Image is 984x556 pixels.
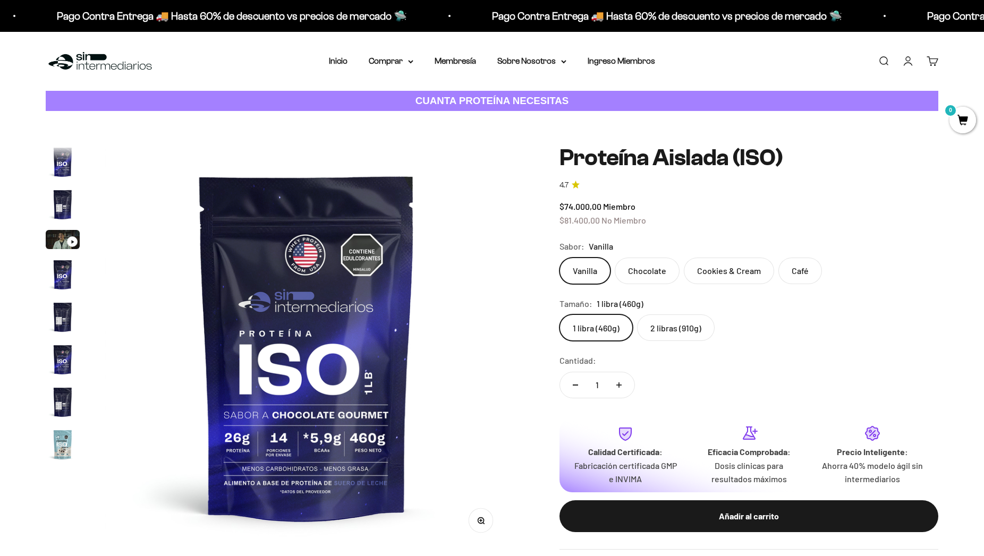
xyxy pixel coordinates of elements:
p: Pago Contra Entrega 🚚 Hasta 60% de descuento vs precios de mercado 🛸 [55,7,405,24]
summary: Sobre Nosotros [497,54,566,68]
img: Proteína Aislada (ISO) [46,300,80,334]
a: Inicio [329,56,347,65]
img: Proteína Aislada (ISO) [46,187,80,221]
img: Proteína Aislada (ISO) [46,427,80,461]
legend: Tamaño: [559,297,592,311]
button: Ir al artículo 6 [46,343,80,380]
div: Añadir al carrito [581,509,917,523]
span: Miembro [603,201,635,211]
img: Proteína Aislada (ISO) [46,385,80,419]
span: No Miembro [601,215,646,225]
button: Añadir al carrito [559,500,938,532]
img: Proteína Aislada (ISO) [46,343,80,377]
a: 0 [949,115,976,127]
strong: CUANTA PROTEÍNA NECESITAS [415,95,569,106]
button: Reducir cantidad [560,372,591,398]
strong: Eficacia Comprobada: [708,447,791,457]
p: Ahorra 40% modelo ágil sin intermediarios [819,459,926,486]
button: Ir al artículo 2 [46,187,80,225]
h1: Proteína Aislada (ISO) [559,145,938,170]
span: 4.7 [559,179,569,191]
strong: Calidad Certificada: [588,447,663,457]
label: Cantidad: [559,354,596,367]
button: Ir al artículo 3 [46,230,80,252]
a: 4.74.7 de 5.0 estrellas [559,179,938,191]
p: Dosis clínicas para resultados máximos [695,459,802,486]
p: Fabricación certificada GMP e INVIMA [572,459,678,486]
button: Ir al artículo 5 [46,300,80,337]
span: $81.400,00 [559,215,600,225]
button: Ir al artículo 1 [46,145,80,182]
strong: Precio Inteligente: [837,447,908,457]
a: CUANTA PROTEÍNA NECESITAS [46,91,938,112]
img: Proteína Aislada (ISO) [46,145,80,179]
button: Aumentar cantidad [604,372,634,398]
span: Vanilla [589,239,613,253]
img: Proteína Aislada (ISO) [46,258,80,292]
button: Ir al artículo 8 [46,427,80,465]
summary: Comprar [369,54,413,68]
span: 1 libra (460g) [597,297,643,311]
img: Proteína Aislada (ISO) [105,145,508,548]
mark: 0 [944,104,957,117]
a: Membresía [435,56,476,65]
p: Pago Contra Entrega 🚚 Hasta 60% de descuento vs precios de mercado 🛸 [490,7,841,24]
a: Ingreso Miembros [588,56,655,65]
button: Ir al artículo 7 [46,385,80,422]
span: $74.000,00 [559,201,601,211]
button: Ir al artículo 4 [46,258,80,295]
legend: Sabor: [559,239,584,253]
